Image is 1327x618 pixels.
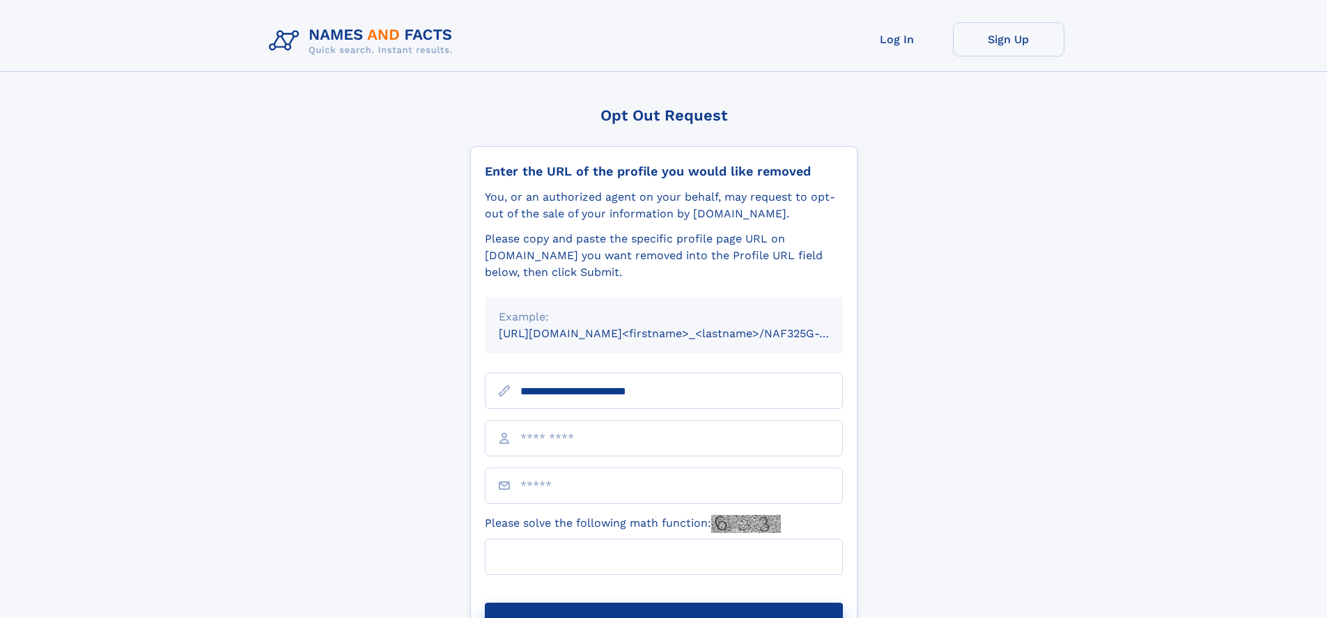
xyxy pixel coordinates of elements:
small: [URL][DOMAIN_NAME]<firstname>_<lastname>/NAF325G-xxxxxxxx [499,327,869,340]
img: Logo Names and Facts [263,22,464,60]
div: Opt Out Request [470,107,857,124]
a: Log In [841,22,953,56]
div: Enter the URL of the profile you would like removed [485,164,843,179]
label: Please solve the following math function: [485,515,781,533]
a: Sign Up [953,22,1064,56]
div: You, or an authorized agent on your behalf, may request to opt-out of the sale of your informatio... [485,189,843,222]
div: Please copy and paste the specific profile page URL on [DOMAIN_NAME] you want removed into the Pr... [485,231,843,281]
div: Example: [499,309,829,325]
